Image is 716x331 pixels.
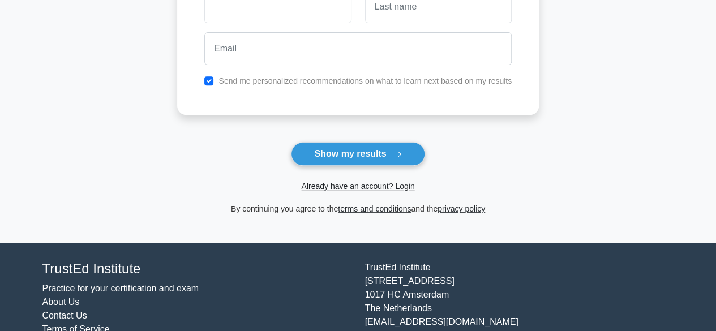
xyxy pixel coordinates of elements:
input: Email [204,32,512,65]
div: By continuing you agree to the and the [170,202,546,216]
a: terms and conditions [338,204,411,213]
a: Already have an account? Login [301,182,414,191]
h4: TrustEd Institute [42,261,351,277]
a: Practice for your certification and exam [42,283,199,293]
label: Send me personalized recommendations on what to learn next based on my results [218,76,512,85]
a: privacy policy [438,204,485,213]
a: Contact Us [42,311,87,320]
a: About Us [42,297,80,307]
button: Show my results [291,142,425,166]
